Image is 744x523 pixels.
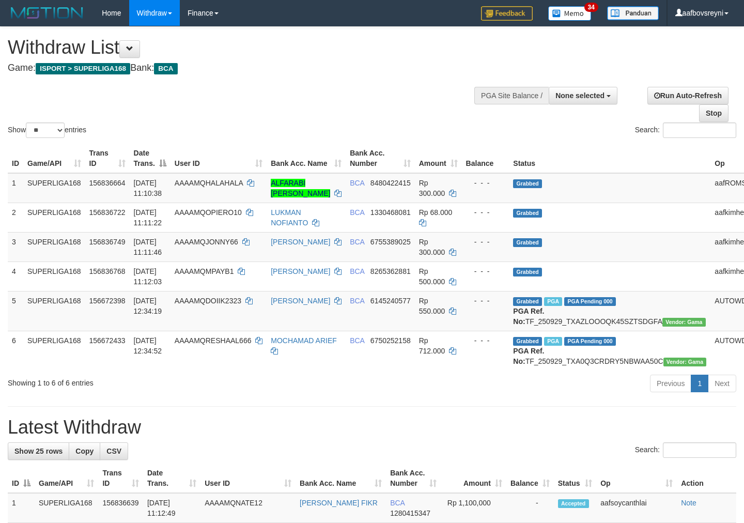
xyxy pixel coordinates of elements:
span: PGA Pending [564,297,616,306]
span: Copy 6145240577 to clipboard [370,297,411,305]
span: BCA [350,267,364,275]
th: ID: activate to sort column descending [8,464,35,493]
label: Search: [635,122,736,138]
th: Amount: activate to sort column ascending [441,464,506,493]
span: ISPORT > SUPERLIGA168 [36,63,130,74]
span: PGA Pending [564,337,616,346]
span: BCA [350,208,364,217]
a: Show 25 rows [8,442,69,460]
a: Previous [650,375,691,392]
td: TF_250929_TXA0Q3CRDRY5NBWAA50C [509,331,710,371]
a: MOCHAMAD ARIEF [271,336,337,345]
span: None selected [555,91,605,100]
a: [PERSON_NAME] [271,267,330,275]
a: Note [681,499,696,507]
span: 156672398 [89,297,126,305]
th: Trans ID: activate to sort column ascending [85,144,130,173]
span: AAAAMQMPAYB1 [175,267,234,275]
td: SUPERLIGA168 [35,493,98,523]
span: Grabbed [513,297,542,306]
a: [PERSON_NAME] [271,297,330,305]
a: CSV [100,442,128,460]
span: BCA [350,238,364,246]
td: SUPERLIGA168 [23,232,85,261]
div: - - - [466,178,505,188]
td: SUPERLIGA168 [23,173,85,203]
td: [DATE] 11:12:49 [143,493,200,523]
button: None selected [549,87,617,104]
a: Run Auto-Refresh [647,87,729,104]
th: Balance [462,144,509,173]
th: Bank Acc. Number: activate to sort column ascending [346,144,415,173]
span: Accepted [558,499,589,508]
td: 1 [8,173,23,203]
th: ID [8,144,23,173]
div: PGA Site Balance / [474,87,549,104]
th: Game/API: activate to sort column ascending [23,144,85,173]
h1: Latest Withdraw [8,417,736,438]
td: 3 [8,232,23,261]
td: 2 [8,203,23,232]
span: 156836749 [89,238,126,246]
td: 5 [8,291,23,331]
span: Grabbed [513,179,542,188]
th: Date Trans.: activate to sort column ascending [143,464,200,493]
a: LUKMAN NOFIANTO [271,208,308,227]
th: Status [509,144,710,173]
span: AAAAMQRESHAAL666 [175,336,252,345]
img: Feedback.jpg [481,6,533,21]
td: SUPERLIGA168 [23,261,85,291]
div: - - - [466,207,505,218]
span: [DATE] 12:34:52 [134,336,162,355]
span: Grabbed [513,268,542,276]
span: Rp 300.000 [419,179,445,197]
a: Stop [699,104,729,122]
span: [DATE] 11:12:03 [134,267,162,286]
td: - [506,493,554,523]
span: AAAAMQHALAHALA [175,179,243,187]
th: User ID: activate to sort column ascending [171,144,267,173]
span: 34 [584,3,598,12]
td: 6 [8,331,23,371]
th: Status: activate to sort column ascending [554,464,596,493]
label: Search: [635,442,736,458]
img: panduan.png [607,6,659,20]
th: Op: activate to sort column ascending [596,464,677,493]
input: Search: [663,122,736,138]
span: Copy 6755389025 to clipboard [370,238,411,246]
span: [DATE] 11:11:22 [134,208,162,227]
td: 156836639 [98,493,143,523]
img: Button%20Memo.svg [548,6,592,21]
span: BCA [350,297,364,305]
td: 4 [8,261,23,291]
div: - - - [466,296,505,306]
div: - - - [466,237,505,247]
span: Rp 550.000 [419,297,445,315]
span: 156672433 [89,336,126,345]
a: [PERSON_NAME] FIKR [300,499,378,507]
th: Date Trans.: activate to sort column descending [130,144,171,173]
input: Search: [663,442,736,458]
b: PGA Ref. No: [513,307,544,326]
th: Bank Acc. Name: activate to sort column ascending [296,464,386,493]
div: - - - [466,266,505,276]
th: Bank Acc. Name: activate to sort column ascending [267,144,346,173]
span: Grabbed [513,337,542,346]
img: MOTION_logo.png [8,5,86,21]
td: SUPERLIGA168 [23,291,85,331]
th: Trans ID: activate to sort column ascending [98,464,143,493]
span: Copy 6750252158 to clipboard [370,336,411,345]
span: CSV [106,447,121,455]
td: 1 [8,493,35,523]
span: Show 25 rows [14,447,63,455]
span: Copy 1280415347 to clipboard [390,509,430,517]
span: Copy 1330468081 to clipboard [370,208,411,217]
span: AAAAMQDOIIK2323 [175,297,241,305]
span: Marked by aafsoycanthlai [544,337,562,346]
span: Copy 8265362881 to clipboard [370,267,411,275]
span: 156836664 [89,179,126,187]
b: PGA Ref. No: [513,347,544,365]
th: Game/API: activate to sort column ascending [35,464,98,493]
span: Copy 8480422415 to clipboard [370,179,411,187]
span: BCA [350,336,364,345]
